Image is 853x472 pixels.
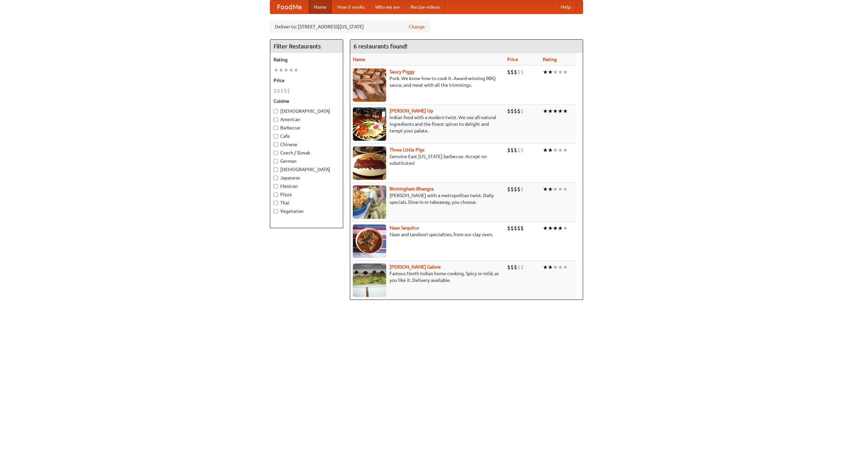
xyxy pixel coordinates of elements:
[543,146,548,154] li: ★
[353,231,502,238] p: Naan and tandoori specialties, from our clay oven.
[390,225,419,230] b: Naan Sequitur
[274,149,340,156] label: Czech / Slovak
[520,224,524,232] li: $
[274,199,340,206] label: Thai
[353,270,502,284] p: Famous North Indian home cooking. Spicy or mild, as you like it. Delivery available.
[558,224,563,232] li: ★
[274,184,278,188] input: Mexican
[514,107,517,115] li: $
[517,107,520,115] li: $
[510,68,514,76] li: $
[548,224,553,232] li: ★
[353,192,502,205] p: [PERSON_NAME] with a metropolitan twist. Daily specials. Dine-in or takeaway, you choose.
[353,107,386,141] img: curryup.jpg
[517,264,520,271] li: $
[274,201,278,205] input: Thai
[548,68,553,76] li: ★
[274,158,340,164] label: German
[353,185,386,219] img: bhangra.jpg
[274,191,340,198] label: Pizza
[354,43,408,49] ng-pluralize: 6 restaurants found!
[274,209,278,213] input: Vegetarian
[274,159,278,163] input: German
[558,264,563,271] li: ★
[510,264,514,271] li: $
[274,166,340,173] label: [DEMOGRAPHIC_DATA]
[274,141,340,148] label: Chinese
[563,224,568,232] li: ★
[563,107,568,115] li: ★
[287,87,290,94] li: $
[517,68,520,76] li: $
[548,264,553,271] li: ★
[548,146,553,154] li: ★
[274,116,340,123] label: American
[510,185,514,193] li: $
[390,264,441,270] a: [PERSON_NAME] Galore
[277,87,280,94] li: $
[390,147,425,152] a: Three Little Pigs
[274,109,278,113] input: [DEMOGRAPHIC_DATA]
[543,57,557,62] a: Rating
[274,77,340,84] h5: Price
[274,117,278,122] input: American
[274,192,278,197] input: Pizza
[558,107,563,115] li: ★
[390,69,415,74] b: Saucy Piggy
[563,264,568,271] li: ★
[520,107,524,115] li: $
[274,183,340,189] label: Mexican
[563,146,568,154] li: ★
[390,186,433,191] a: Birmingham Bhangra
[353,75,502,88] p: Pork. We know how to cook it. Award-winning BBQ sauce, and meat with all the trimmings.
[279,66,284,74] li: ★
[507,57,518,62] a: Price
[353,57,365,62] a: Name
[558,146,563,154] li: ★
[520,146,524,154] li: $
[274,151,278,155] input: Czech / Slovak
[553,264,558,271] li: ★
[284,66,289,74] li: ★
[520,68,524,76] li: $
[274,134,278,138] input: Cafe
[514,264,517,271] li: $
[507,264,510,271] li: $
[294,66,299,74] li: ★
[558,68,563,76] li: ★
[507,185,510,193] li: $
[409,23,425,30] a: Change
[390,108,433,113] a: [PERSON_NAME] Up
[353,68,386,102] img: saucy.jpg
[280,87,284,94] li: $
[507,224,510,232] li: $
[274,56,340,63] h5: Rating
[274,124,340,131] label: Barbecue
[284,87,287,94] li: $
[353,114,502,134] p: Indian food with a modern twist. We use all-natural ingredients and the finest spices to delight ...
[370,0,405,14] a: Who we are
[543,224,548,232] li: ★
[543,68,548,76] li: ★
[553,107,558,115] li: ★
[548,185,553,193] li: ★
[274,126,278,130] input: Barbecue
[353,153,502,166] p: Genuine East [US_STATE] barbecue. Accept no substitutes!
[353,146,386,180] img: littlepigs.jpg
[548,107,553,115] li: ★
[274,176,278,180] input: Japanese
[507,68,510,76] li: $
[553,185,558,193] li: ★
[353,224,386,258] img: naansequitur.jpg
[543,107,548,115] li: ★
[289,66,294,74] li: ★
[274,133,340,139] label: Cafe
[517,185,520,193] li: $
[274,108,340,114] label: [DEMOGRAPHIC_DATA]
[553,224,558,232] li: ★
[270,0,309,14] a: FoodMe
[510,107,514,115] li: $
